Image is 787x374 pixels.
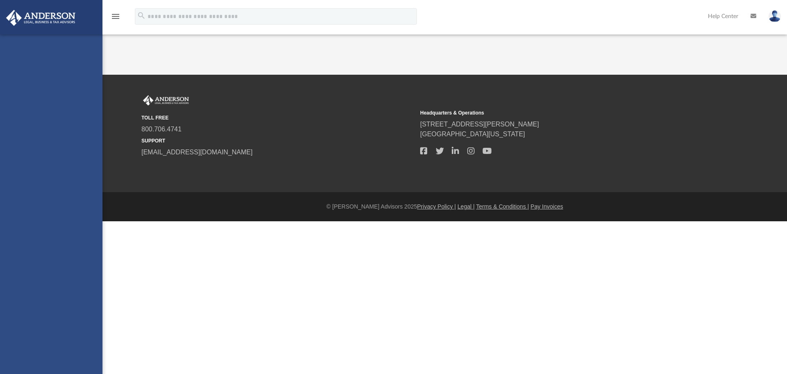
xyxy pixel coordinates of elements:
img: Anderson Advisors Platinum Portal [4,10,78,26]
a: [STREET_ADDRESS][PERSON_NAME] [420,121,539,128]
a: 800.706.4741 [141,126,182,133]
img: User Pic [769,10,781,22]
a: Terms & Conditions | [476,203,529,210]
a: [EMAIL_ADDRESS][DOMAIN_NAME] [141,149,252,156]
a: [GEOGRAPHIC_DATA][US_STATE] [420,131,525,138]
div: © [PERSON_NAME] Advisors 2025 [102,202,787,211]
img: Anderson Advisors Platinum Portal [141,95,191,106]
small: Headquarters & Operations [420,109,693,117]
a: Legal | [457,203,475,210]
i: menu [111,11,121,21]
i: search [137,11,146,20]
a: menu [111,16,121,21]
a: Privacy Policy | [417,203,456,210]
small: TOLL FREE [141,114,414,122]
a: Pay Invoices [530,203,563,210]
small: SUPPORT [141,137,414,145]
